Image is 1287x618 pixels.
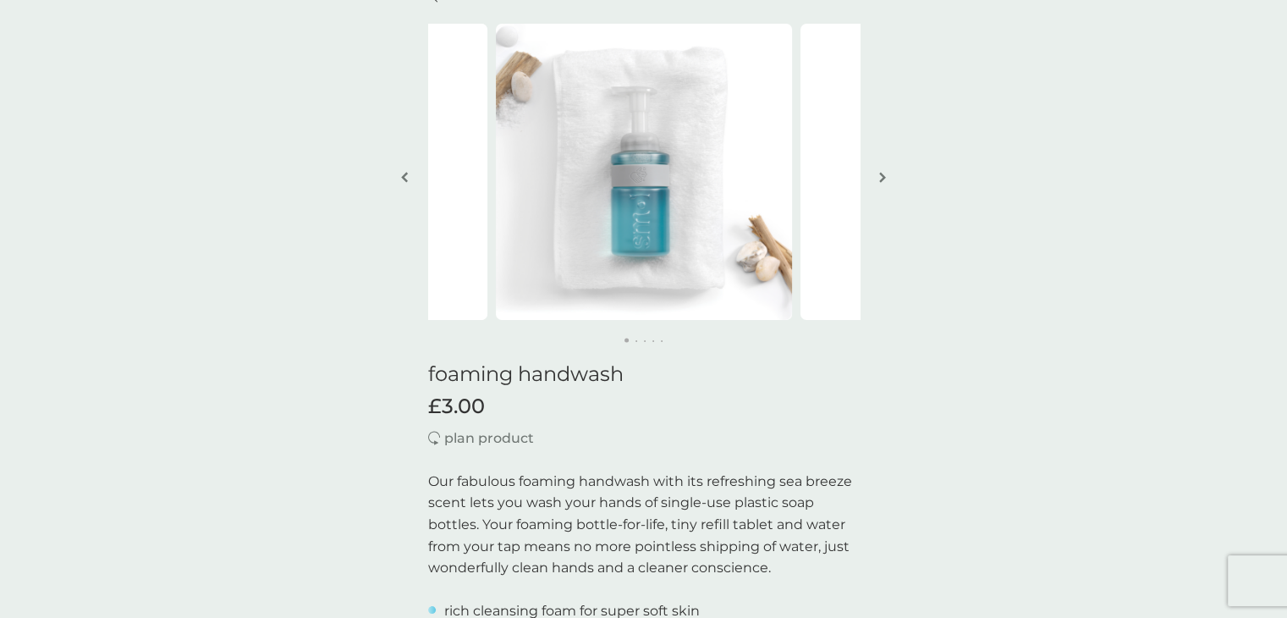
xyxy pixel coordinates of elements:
[428,471,860,579] p: Our fabulous foaming handwash with its refreshing sea breeze scent lets you wash your hands of si...
[879,171,886,184] img: right-arrow.svg
[401,171,408,184] img: left-arrow.svg
[428,362,860,387] h1: foaming handwash
[428,395,485,419] span: £3.00
[444,428,534,450] p: plan product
